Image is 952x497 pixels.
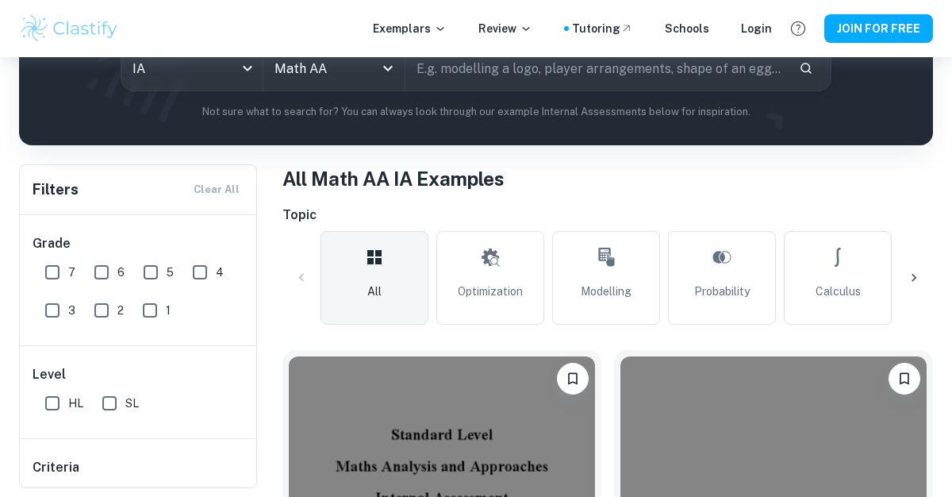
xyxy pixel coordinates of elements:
p: Review [478,20,532,37]
span: Optimization [458,283,523,300]
span: Probability [694,283,750,300]
h6: Topic [282,206,933,225]
span: 2 [117,302,124,319]
span: 5 [167,264,174,281]
button: Open [377,57,399,79]
span: 1 [166,302,171,319]
a: Schools [665,20,709,37]
button: Search [793,55,820,82]
span: SL [125,395,139,412]
span: All [367,283,382,300]
button: JOIN FOR FREE [824,14,933,43]
h1: All Math AA IA Examples [282,164,933,193]
button: Please log in to bookmark exemplars [889,363,920,395]
span: HL [68,395,83,412]
p: Exemplars [373,20,447,37]
input: E.g. modelling a logo, player arrangements, shape of an egg... [405,46,786,91]
span: 7 [68,264,75,281]
h6: Criteria [33,458,79,477]
button: Help and Feedback [785,15,812,42]
h6: Grade [33,234,245,253]
p: Not sure what to search for? You can always look through our example Internal Assessments below f... [32,104,920,120]
h6: Level [33,365,245,384]
div: IA [121,46,263,91]
img: Clastify logo [19,13,120,44]
span: 3 [68,302,75,319]
span: 6 [117,264,125,281]
span: 4 [216,264,224,281]
h6: Filters [33,179,79,201]
button: Please log in to bookmark exemplars [557,363,589,395]
span: Calculus [816,283,861,300]
a: Tutoring [572,20,633,37]
a: Login [741,20,772,37]
span: Modelling [581,283,631,300]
